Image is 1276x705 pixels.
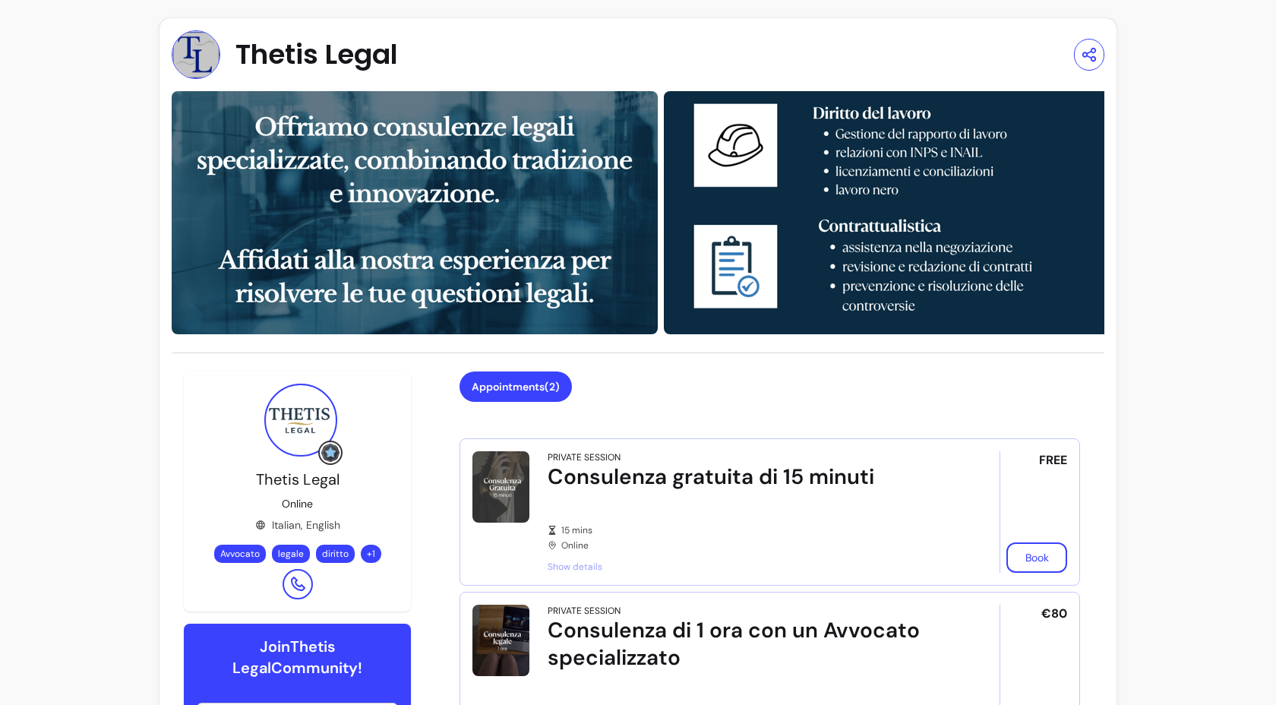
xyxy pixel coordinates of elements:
[1006,542,1067,573] button: Book
[235,40,398,70] span: Thetis Legal
[460,371,572,402] button: Appointments(2)
[172,30,220,79] img: Provider image
[1041,605,1067,623] span: €80
[256,469,340,489] span: Thetis Legal
[321,444,340,462] img: Grow
[548,524,957,552] div: Online
[364,548,378,560] span: + 1
[548,617,957,672] div: Consulenza di 1 ora con un Avvocato specializzato
[472,451,529,523] img: Consulenza gratuita di 15 minuti
[220,548,260,560] span: Avvocato
[282,496,313,511] p: Online
[548,561,957,573] span: Show details
[196,636,399,678] h6: Join Thetis Legal Community!
[264,384,337,457] img: Provider image
[664,91,1150,334] img: https://d22cr2pskkweo8.cloudfront.net/92958b46-704e-4d70-8a1b-26a85f31f1d5
[1039,451,1067,469] span: FREE
[255,517,340,533] div: Italian, English
[472,605,529,676] img: Consulenza di 1 ora con un Avvocato specializzato
[322,548,349,560] span: diritto
[548,451,621,463] div: Private Session
[548,463,957,491] div: Consulenza gratuita di 15 minuti
[278,548,304,560] span: legale
[561,524,957,536] span: 15 mins
[548,605,621,617] div: Private Session
[172,91,658,334] img: https://d22cr2pskkweo8.cloudfront.net/0d44f216-2223-4a0f-9113-a138d425dc5f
